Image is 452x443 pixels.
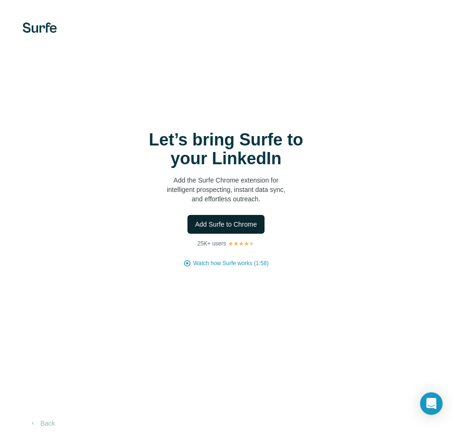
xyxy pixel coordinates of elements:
button: Watch how Surfe works (1:58) [193,259,268,267]
img: Rating Stars [228,241,255,246]
button: Add Surfe to Chrome [187,215,265,234]
p: 25K+ users [197,239,226,248]
button: Back [23,415,62,432]
p: Add the Surfe Chrome extension for intelligent prospecting, instant data sync, and effortless out... [132,176,320,204]
h1: Let’s bring Surfe to your LinkedIn [132,130,320,168]
img: Surfe's logo [23,23,57,33]
span: Add Surfe to Chrome [195,220,257,229]
div: Open Intercom Messenger [420,392,443,415]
